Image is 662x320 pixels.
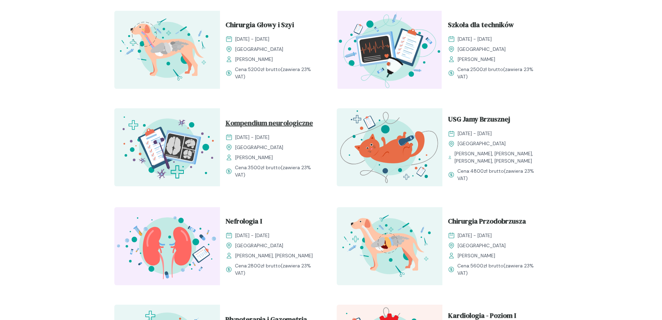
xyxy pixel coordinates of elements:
[235,144,283,151] span: [GEOGRAPHIC_DATA]
[235,262,320,277] span: Cena: (zawiera 23% VAT)
[235,46,283,53] span: [GEOGRAPHIC_DATA]
[448,216,526,229] span: Chirurgia Przodobrzusza
[235,242,283,249] span: [GEOGRAPHIC_DATA]
[448,114,510,127] span: USG Jamy Brzusznej
[248,66,281,72] span: 5200 zł brutto
[226,118,313,131] span: Kompendium neurologiczne
[235,252,313,259] span: [PERSON_NAME], [PERSON_NAME]
[337,11,442,89] img: Z2B_FZbqstJ98k08_Technicy_T.svg
[458,232,492,239] span: [DATE] - [DATE]
[458,56,495,63] span: [PERSON_NAME]
[226,19,294,33] span: Chirurgia Głowy i Szyi
[448,19,514,33] span: Szkoła dla techników
[457,167,542,182] span: Cena: (zawiera 23% VAT)
[235,134,269,141] span: [DATE] - [DATE]
[114,207,220,285] img: ZpbSsR5LeNNTxNrh_Nefro_T.svg
[448,216,542,229] a: Chirurgia Przodobrzusza
[470,263,504,269] span: 5600 zł brutto
[448,114,542,127] a: USG Jamy Brzusznej
[458,242,506,249] span: [GEOGRAPHIC_DATA]
[455,150,542,165] span: [PERSON_NAME], [PERSON_NAME], [PERSON_NAME], [PERSON_NAME]
[458,130,492,137] span: [DATE] - [DATE]
[458,46,506,53] span: [GEOGRAPHIC_DATA]
[248,164,281,171] span: 3500 zł brutto
[226,118,320,131] a: Kompendium neurologiczne
[226,216,320,229] a: Nefrologia I
[458,36,492,43] span: [DATE] - [DATE]
[337,108,442,186] img: ZpbG_h5LeNNTxNnP_USG_JB_T.svg
[235,232,269,239] span: [DATE] - [DATE]
[458,140,506,147] span: [GEOGRAPHIC_DATA]
[470,66,503,72] span: 2500 zł brutto
[470,168,504,174] span: 4800 zł brutto
[458,252,495,259] span: [PERSON_NAME]
[226,19,320,33] a: Chirurgia Głowy i Szyi
[226,216,262,229] span: Nefrologia I
[248,263,281,269] span: 2800 zł brutto
[448,19,542,33] a: Szkoła dla techników
[235,36,269,43] span: [DATE] - [DATE]
[235,66,320,80] span: Cena: (zawiera 23% VAT)
[457,66,542,80] span: Cena: (zawiera 23% VAT)
[457,262,542,277] span: Cena: (zawiera 23% VAT)
[114,11,220,89] img: ZqFXfB5LeNNTxeHy_ChiruGS_T.svg
[235,56,273,63] span: [PERSON_NAME]
[235,164,320,179] span: Cena: (zawiera 23% VAT)
[114,108,220,186] img: Z2B805bqstJ98kzs_Neuro_T.svg
[235,154,273,161] span: [PERSON_NAME]
[337,207,442,285] img: ZpbG-B5LeNNTxNnI_ChiruJB_T.svg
